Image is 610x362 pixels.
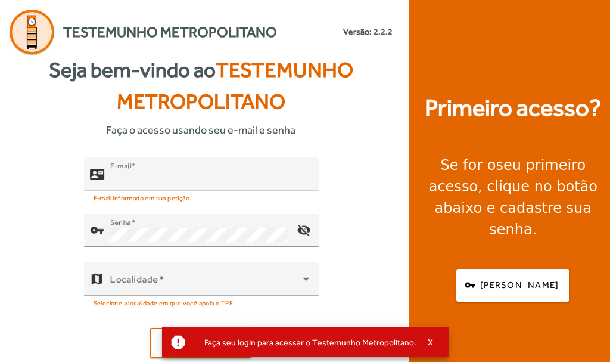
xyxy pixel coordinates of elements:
button: X [416,337,446,348]
mat-hint: Selecione a localidade em que você apoia o TPE. [94,296,235,309]
strong: seu primeiro acesso [429,157,586,195]
span: X [428,337,434,348]
div: Se for o , clique no botão abaixo e cadastre sua senha. [424,154,603,240]
strong: Primeiro acesso? [425,90,601,126]
mat-icon: contact_mail [90,167,104,181]
mat-icon: vpn_key [90,223,104,237]
mat-icon: report [169,333,187,351]
span: Testemunho Metropolitano [117,58,353,113]
button: Entrar [150,328,251,358]
mat-icon: map [90,272,104,286]
span: Faça o acesso usando seu e-mail e senha [106,122,295,138]
mat-icon: visibility_off [290,216,318,245]
mat-label: E-mail [110,162,131,170]
mat-label: Localidade [110,274,158,285]
span: [PERSON_NAME] [480,279,559,292]
mat-label: Senha [110,218,131,227]
span: Testemunho Metropolitano [63,21,277,43]
small: Versão: 2.2.2 [343,26,393,38]
mat-hint: E-mail informado em sua petição. [94,191,192,204]
img: Logo Agenda [10,10,54,54]
div: Faça seu login para acessar o Testemunho Metropolitano. [195,334,416,351]
button: [PERSON_NAME] [456,269,569,302]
